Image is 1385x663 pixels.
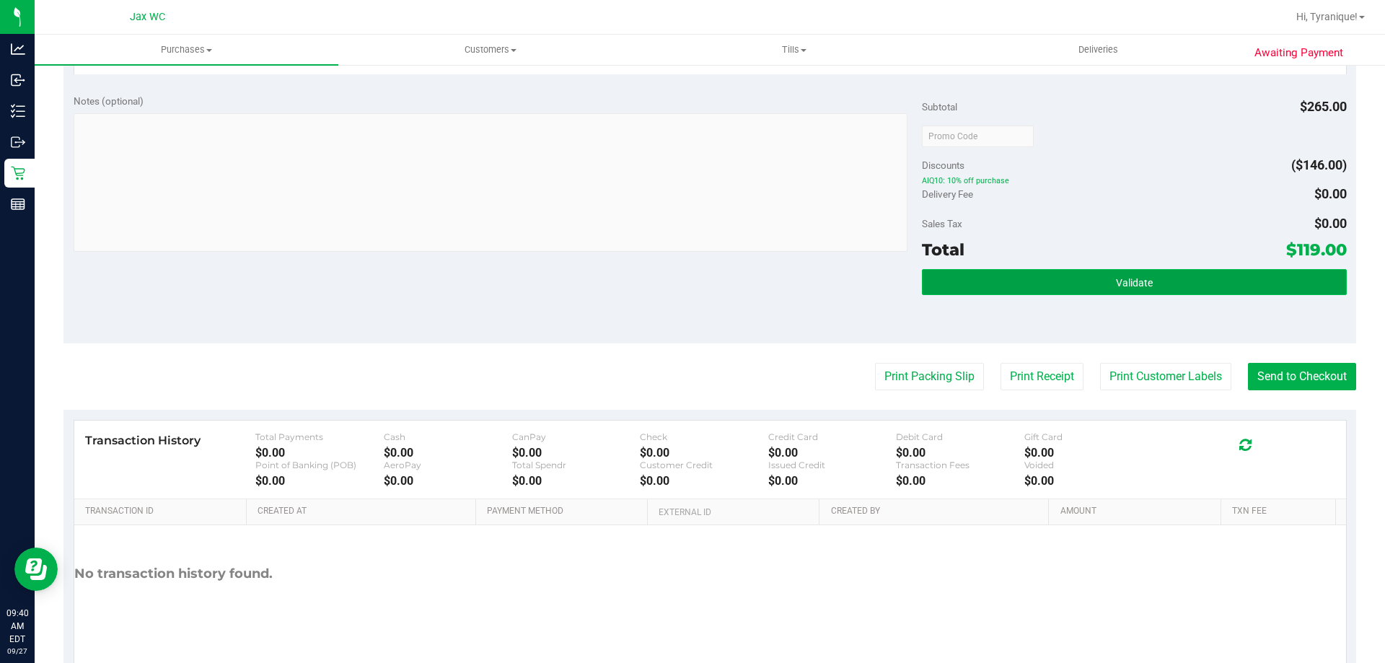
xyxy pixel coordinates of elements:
div: $0.00 [384,446,512,460]
div: Total Spendr [512,460,641,470]
span: Discounts [922,152,964,178]
span: Purchases [35,43,338,56]
div: $0.00 [1024,446,1153,460]
div: $0.00 [768,474,897,488]
div: $0.00 [896,446,1024,460]
a: Deliveries [946,35,1250,65]
p: 09:40 AM EDT [6,607,28,646]
span: $0.00 [1314,186,1347,201]
a: Purchases [35,35,338,65]
a: Created At [258,506,470,517]
div: Issued Credit [768,460,897,470]
div: $0.00 [255,474,384,488]
div: Point of Banking (POB) [255,460,384,470]
span: Notes (optional) [74,95,144,107]
div: $0.00 [768,446,897,460]
span: Total [922,240,964,260]
div: Customer Credit [640,460,768,470]
button: Print Customer Labels [1100,363,1231,390]
a: Payment Method [487,506,642,517]
inline-svg: Analytics [11,42,25,56]
a: Tills [642,35,946,65]
span: Validate [1116,277,1153,289]
div: $0.00 [896,474,1024,488]
inline-svg: Reports [11,197,25,211]
span: ($146.00) [1291,157,1347,172]
button: Send to Checkout [1248,363,1356,390]
span: Deliveries [1059,43,1138,56]
span: Jax WC [130,11,165,23]
div: $0.00 [255,446,384,460]
div: $0.00 [640,446,768,460]
div: No transaction history found. [74,525,273,623]
span: Subtotal [922,101,957,113]
inline-svg: Inventory [11,104,25,118]
div: CanPay [512,431,641,442]
span: Awaiting Payment [1254,45,1343,61]
button: Validate [922,269,1346,295]
a: Transaction ID [85,506,241,517]
span: $119.00 [1286,240,1347,260]
div: Transaction Fees [896,460,1024,470]
div: Total Payments [255,431,384,442]
inline-svg: Outbound [11,135,25,149]
div: Gift Card [1024,431,1153,442]
iframe: Resource center [14,548,58,591]
span: Customers [339,43,641,56]
span: Sales Tax [922,218,962,229]
div: $0.00 [384,474,512,488]
span: $265.00 [1300,99,1347,114]
a: Created By [831,506,1043,517]
button: Print Packing Slip [875,363,984,390]
div: Check [640,431,768,442]
a: Customers [338,35,642,65]
div: Debit Card [896,431,1024,442]
span: Tills [643,43,945,56]
span: $0.00 [1314,216,1347,231]
a: Amount [1060,506,1215,517]
a: Txn Fee [1232,506,1329,517]
span: AIQ10: 10% off purchase [922,176,1346,185]
inline-svg: Inbound [11,73,25,87]
inline-svg: Retail [11,166,25,180]
th: External ID [647,499,819,525]
div: Credit Card [768,431,897,442]
div: AeroPay [384,460,512,470]
div: $0.00 [1024,474,1153,488]
div: Voided [1024,460,1153,470]
span: Hi, Tyranique! [1296,11,1358,22]
input: Promo Code [922,126,1034,147]
div: $0.00 [512,474,641,488]
div: Cash [384,431,512,442]
div: $0.00 [640,474,768,488]
div: $0.00 [512,446,641,460]
span: Delivery Fee [922,188,973,200]
button: Print Receipt [1001,363,1083,390]
p: 09/27 [6,646,28,657]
